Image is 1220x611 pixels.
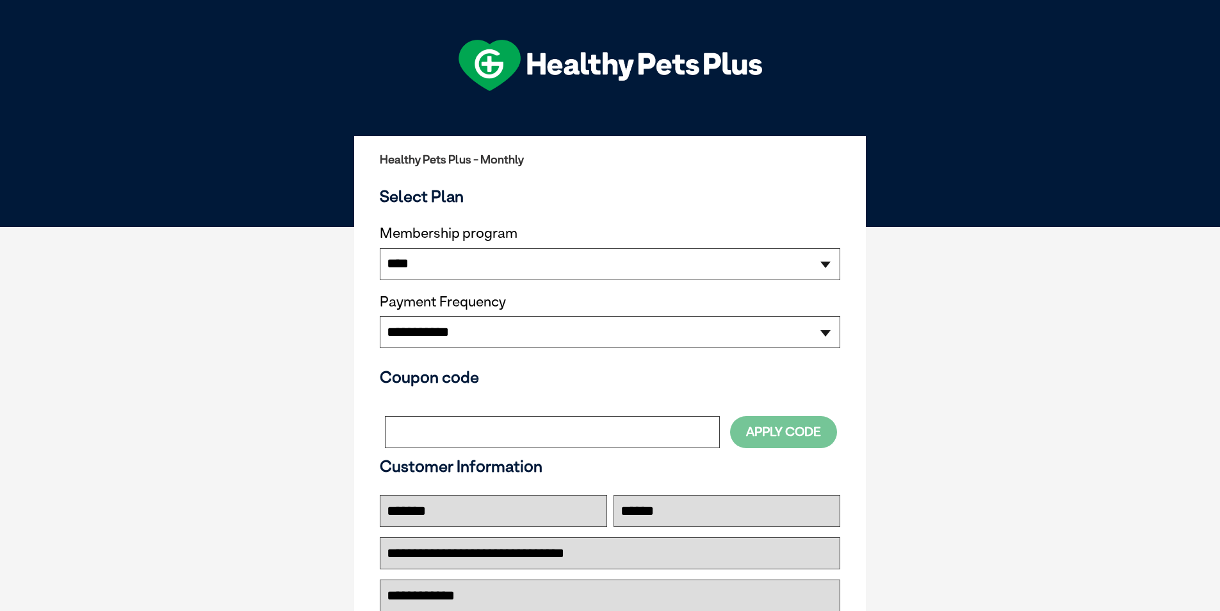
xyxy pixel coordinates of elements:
[730,416,837,448] button: Apply Code
[459,40,762,91] img: hpp-logo-landscape-green-white.png
[380,153,840,166] h2: Healthy Pets Plus - Monthly
[380,367,840,387] h3: Coupon code
[380,225,840,242] label: Membership program
[380,187,840,206] h3: Select Plan
[380,294,506,310] label: Payment Frequency
[380,456,840,476] h3: Customer Information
